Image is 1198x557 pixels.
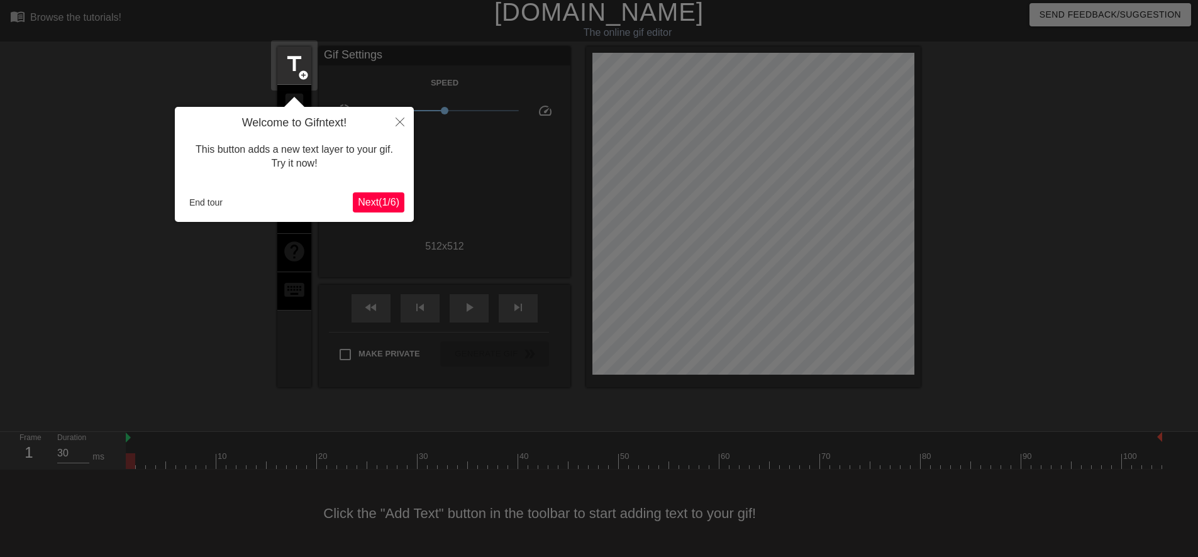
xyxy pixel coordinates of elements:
div: This button adds a new text layer to your gif. Try it now! [184,130,404,184]
button: End tour [184,193,228,212]
button: Close [386,107,414,136]
button: Next [353,192,404,212]
h4: Welcome to Gifntext! [184,116,404,130]
span: Next ( 1 / 6 ) [358,197,399,207]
